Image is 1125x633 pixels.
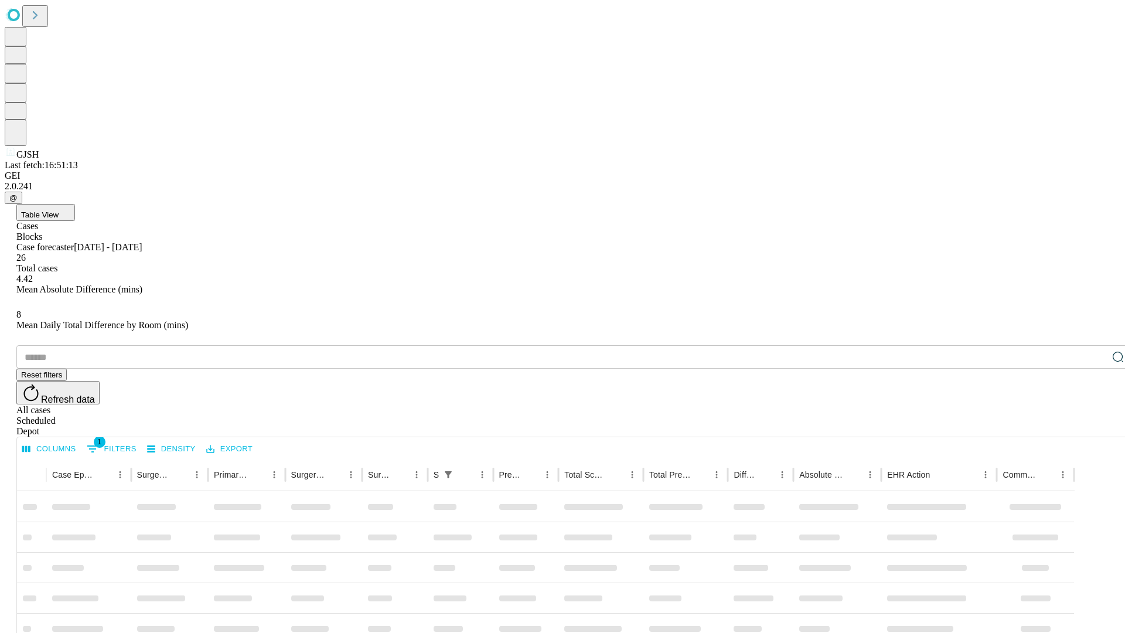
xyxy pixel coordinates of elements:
button: Menu [408,467,425,483]
button: Sort [172,467,189,483]
button: Menu [1055,467,1071,483]
button: Menu [189,467,205,483]
div: GEI [5,171,1120,181]
button: Density [144,440,199,458]
div: Comments [1003,470,1037,479]
div: Surgeon Name [137,470,171,479]
button: Menu [474,467,490,483]
button: Menu [539,467,555,483]
div: 1 active filter [440,467,456,483]
span: Table View [21,210,59,219]
button: Table View [16,204,75,221]
span: Mean Absolute Difference (mins) [16,284,142,294]
button: Sort [758,467,774,483]
div: Difference [734,470,756,479]
button: Sort [326,467,343,483]
div: EHR Action [887,470,930,479]
div: Primary Service [214,470,248,479]
button: Menu [977,467,994,483]
div: Predicted In Room Duration [499,470,522,479]
span: 8 [16,309,21,319]
button: Menu [112,467,128,483]
span: [DATE] - [DATE] [74,242,142,252]
span: Refresh data [41,394,95,404]
button: Menu [266,467,282,483]
span: 1 [94,436,105,448]
span: @ [9,193,18,202]
span: 26 [16,253,26,263]
button: Sort [392,467,408,483]
span: Last fetch: 16:51:13 [5,160,78,170]
div: 2.0.241 [5,181,1120,192]
div: Scheduled In Room Duration [434,470,439,479]
button: Show filters [84,440,139,458]
button: Select columns [19,440,79,458]
span: Mean Daily Total Difference by Room (mins) [16,320,188,330]
button: Sort [96,467,112,483]
button: @ [5,192,22,204]
button: Export [203,440,255,458]
span: GJSH [16,149,39,159]
button: Sort [250,467,266,483]
button: Menu [774,467,790,483]
button: Sort [1038,467,1055,483]
span: Reset filters [21,370,62,379]
div: Total Scheduled Duration [564,470,606,479]
button: Menu [624,467,640,483]
div: Surgery Date [368,470,391,479]
button: Menu [343,467,359,483]
button: Show filters [440,467,456,483]
button: Sort [692,467,708,483]
button: Sort [608,467,624,483]
div: Total Predicted Duration [649,470,691,479]
button: Refresh data [16,381,100,404]
button: Menu [708,467,725,483]
div: Absolute Difference [799,470,844,479]
span: 4.42 [16,274,33,284]
button: Reset filters [16,369,67,381]
button: Sort [458,467,474,483]
button: Sort [523,467,539,483]
span: Total cases [16,263,57,273]
button: Menu [862,467,878,483]
div: Surgery Name [291,470,325,479]
span: Case forecaster [16,242,74,252]
button: Sort [931,467,947,483]
button: Sort [846,467,862,483]
div: Case Epic Id [52,470,94,479]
